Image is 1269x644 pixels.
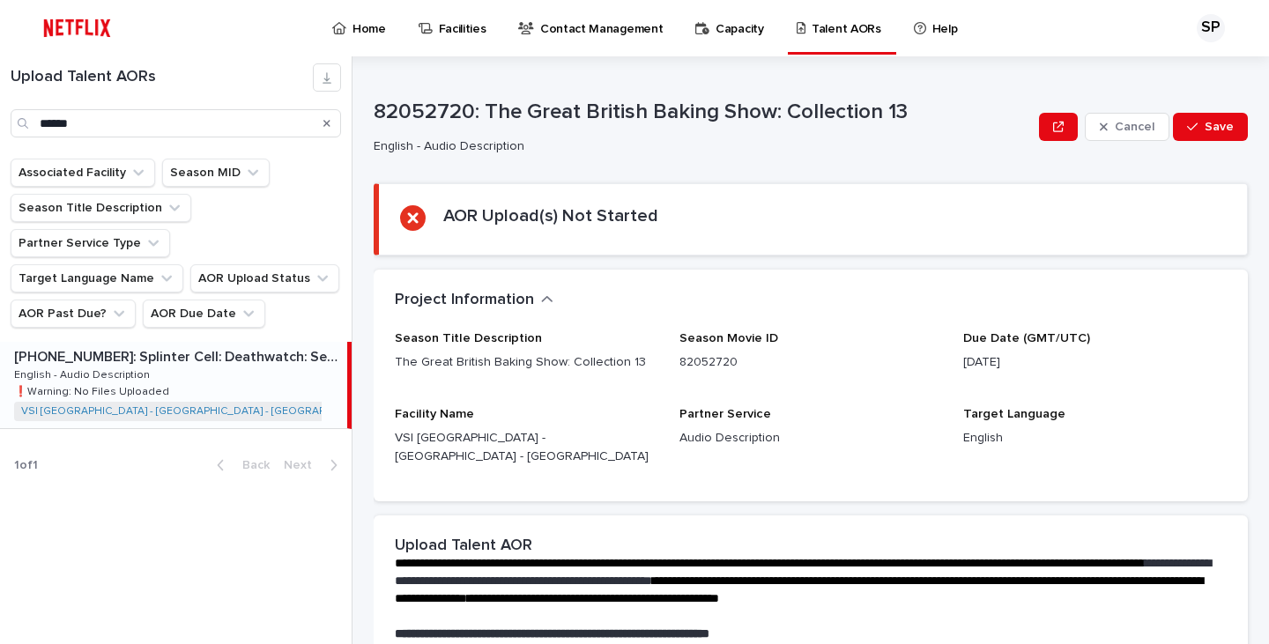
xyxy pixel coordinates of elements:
h1: Upload Talent AORs [11,68,313,87]
a: VSI [GEOGRAPHIC_DATA] - [GEOGRAPHIC_DATA] - [GEOGRAPHIC_DATA] [21,405,378,418]
input: Search [11,109,341,137]
span: Due Date (GMT/UTC) [963,332,1090,344]
h2: AOR Upload(s) Not Started [443,205,658,226]
div: SP [1197,14,1225,42]
span: Facility Name [395,408,474,420]
span: Back [232,459,270,471]
button: Target Language Name [11,264,183,292]
p: ❗️Warning: No Files Uploaded [14,382,173,398]
button: Back [203,457,277,473]
span: Cancel [1115,121,1154,133]
span: Target Language [963,408,1065,420]
button: AOR Upload Status [190,264,339,292]
button: Next [277,457,352,473]
span: Next [284,459,323,471]
p: [DATE] [963,353,1227,372]
button: Associated Facility [11,159,155,187]
p: 82052720: The Great British Baking Show: Collection 13 [374,100,1032,125]
h2: Project Information [395,291,534,310]
img: ifQbXi3ZQGMSEF7WDB7W [35,11,119,46]
button: Cancel [1085,113,1169,141]
button: Season Title Description [11,194,191,222]
button: Partner Service Type [11,229,170,257]
button: AOR Due Date [143,300,265,328]
button: Save [1173,113,1248,141]
button: Season MID [162,159,270,187]
span: Save [1205,121,1234,133]
p: The Great British Baking Show: Collection 13 [395,353,658,372]
span: Season Title Description [395,332,542,344]
p: Audio Description [679,429,943,448]
h2: Upload Talent AOR [395,537,532,556]
p: 82052720 [679,353,943,372]
button: AOR Past Due? [11,300,136,328]
span: Partner Service [679,408,771,420]
p: VSI [GEOGRAPHIC_DATA] - [GEOGRAPHIC_DATA] - [GEOGRAPHIC_DATA] [395,429,658,466]
span: Season Movie ID [679,332,778,344]
p: English [963,429,1227,448]
p: English - Audio Description [374,139,1025,154]
p: [PHONE_NUMBER]: Splinter Cell: Deathwatch: Season 1 [14,345,344,366]
p: English - Audio Description [14,366,153,381]
button: Project Information [395,291,553,310]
